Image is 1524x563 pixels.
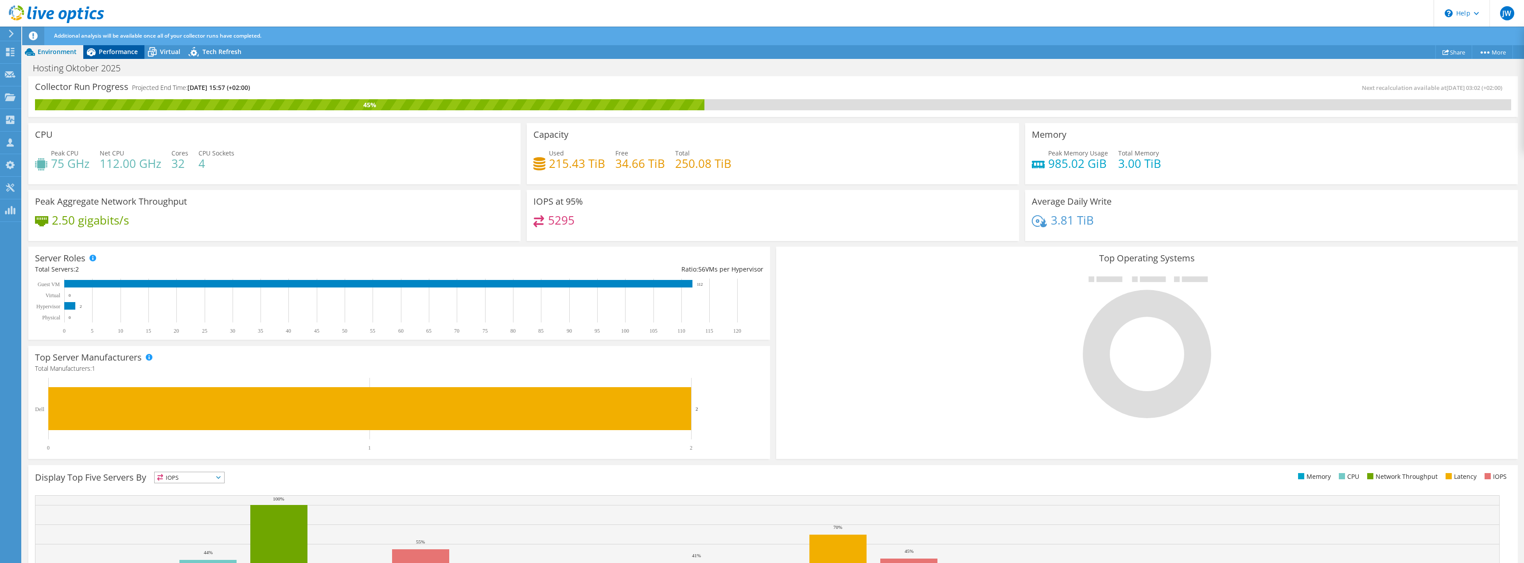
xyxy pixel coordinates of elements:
text: Physical [42,315,60,321]
li: Network Throughput [1365,472,1438,481]
text: 10 [118,328,123,334]
a: More [1472,45,1513,59]
h3: Capacity [533,130,568,140]
span: Peak Memory Usage [1048,149,1108,157]
text: 30 [230,328,235,334]
span: Tech Refresh [202,47,241,56]
text: 2 [80,304,82,309]
h4: 32 [171,159,188,168]
h3: IOPS at 95% [533,197,583,206]
li: Memory [1296,472,1331,481]
span: Free [615,149,628,157]
text: 105 [649,328,657,334]
text: 2 [696,406,698,412]
text: 70% [833,524,842,530]
span: IOPS [155,472,224,483]
span: CPU Sockets [198,149,234,157]
span: Virtual [160,47,180,56]
text: 95 [595,328,600,334]
li: CPU [1337,472,1359,481]
h3: Average Daily Write [1032,197,1112,206]
h4: 112.00 GHz [100,159,161,168]
text: 70 [454,328,459,334]
span: 2 [75,265,79,273]
text: 0 [69,293,71,298]
div: Ratio: VMs per Hypervisor [399,264,763,274]
h4: Projected End Time: [132,83,250,93]
span: Peak CPU [51,149,78,157]
text: 80 [510,328,516,334]
text: 25 [202,328,207,334]
text: 100 [621,328,629,334]
text: 0 [63,328,66,334]
span: 1 [92,364,95,373]
h3: Memory [1032,130,1066,140]
text: 15 [146,328,151,334]
h4: 75 GHz [51,159,89,168]
span: [DATE] 03:02 (+02:00) [1446,84,1502,92]
text: 115 [705,328,713,334]
span: Next recalculation available at [1362,84,1507,92]
li: IOPS [1482,472,1507,481]
text: 45 [314,328,319,334]
text: Hypervisor [36,303,60,310]
h3: CPU [35,130,53,140]
text: 20 [174,328,179,334]
span: Net CPU [100,149,124,157]
text: 44% [204,550,213,555]
div: 45% [35,100,704,110]
text: 85 [538,328,544,334]
span: Performance [99,47,138,56]
text: 60 [398,328,404,334]
span: Total [675,149,690,157]
span: Total Memory [1118,149,1159,157]
h4: 250.08 TiB [675,159,731,168]
h1: Hosting Oktober 2025 [29,63,134,73]
li: Latency [1443,472,1477,481]
h4: 215.43 TiB [549,159,605,168]
h3: Top Server Manufacturers [35,353,142,362]
text: 1 [368,445,371,451]
text: 120 [733,328,741,334]
h4: 3.81 TiB [1051,215,1094,225]
h4: 3.00 TiB [1118,159,1161,168]
text: 90 [567,328,572,334]
span: Used [549,149,564,157]
text: Dell [35,406,44,412]
text: 112 [697,282,703,287]
h3: Server Roles [35,253,86,263]
h4: 34.66 TiB [615,159,665,168]
a: Share [1435,45,1472,59]
span: Additional analysis will be available once all of your collector runs have completed. [54,32,261,39]
text: 100% [273,496,284,501]
h3: Peak Aggregate Network Throughput [35,197,187,206]
span: [DATE] 15:57 (+02:00) [187,83,250,92]
text: 45% [905,548,914,554]
text: 40 [286,328,291,334]
text: 55 [370,328,375,334]
text: 2 [690,445,692,451]
text: 55% [416,539,425,544]
text: 50 [342,328,347,334]
h4: 985.02 GiB [1048,159,1108,168]
text: 35 [258,328,263,334]
div: Total Servers: [35,264,399,274]
h4: 4 [198,159,234,168]
text: 41% [692,553,701,558]
text: 75 [482,328,488,334]
text: 5 [91,328,93,334]
h3: Top Operating Systems [783,253,1511,263]
text: Guest VM [38,281,60,287]
span: Cores [171,149,188,157]
span: JW [1500,6,1514,20]
h4: Total Manufacturers: [35,364,763,373]
text: 0 [47,445,50,451]
span: 56 [698,265,705,273]
text: Virtual [46,292,61,299]
text: 0 [69,315,71,320]
h4: 2.50 gigabits/s [52,215,129,225]
svg: \n [1445,9,1453,17]
text: 65 [426,328,432,334]
span: Environment [38,47,77,56]
h4: 5295 [548,215,575,225]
